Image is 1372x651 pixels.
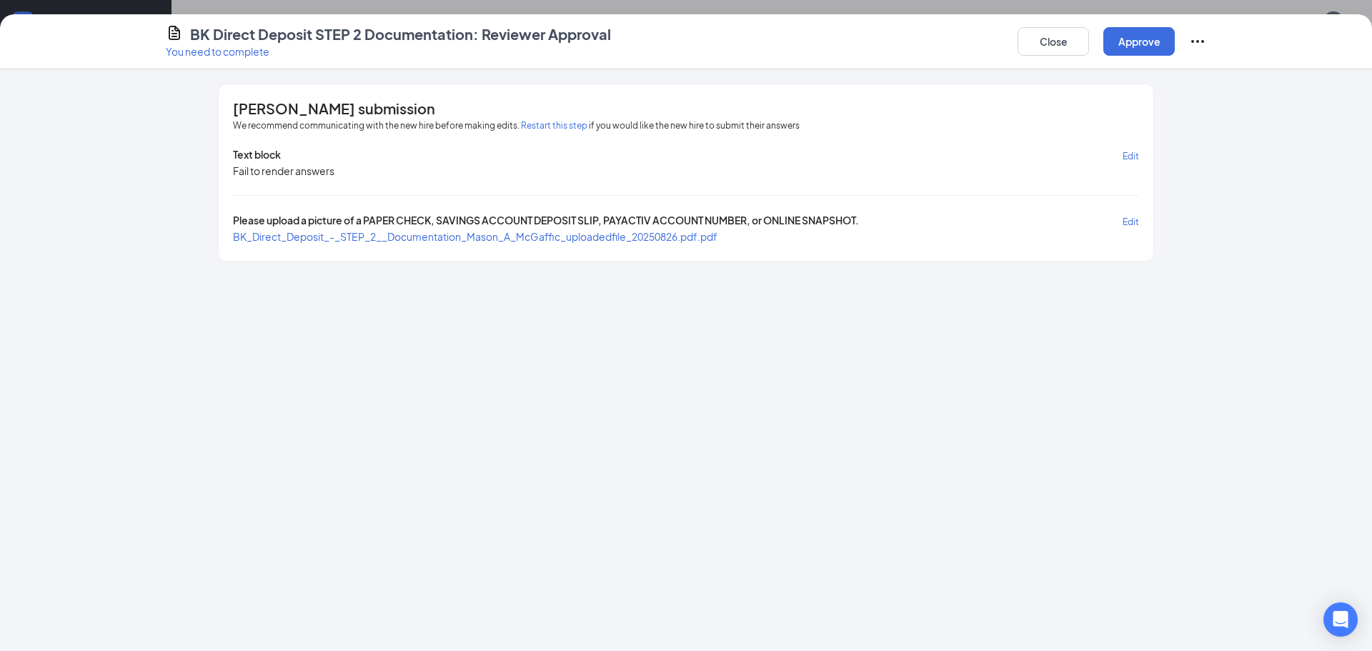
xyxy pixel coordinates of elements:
button: Edit [1123,213,1139,229]
span: We recommend communicating with the new hire before making edits. if you would like the new hire ... [233,119,800,133]
span: Please upload a picture of a PAPER CHECK, SAVINGS ACCOUNT DEPOSIT SLIP, PAYACTIV ACCOUNT NUMBER, ... [233,213,859,229]
button: Edit [1123,147,1139,164]
div: Open Intercom Messenger [1323,602,1358,637]
svg: CustomFormIcon [166,24,183,41]
button: Approve [1103,27,1175,56]
span: Text block [233,147,281,164]
p: You need to complete [166,44,611,59]
span: [PERSON_NAME] submission [233,101,435,116]
span: Edit [1123,217,1139,227]
span: Edit [1123,151,1139,161]
div: Fail to render answers [233,164,334,178]
button: Close [1018,27,1089,56]
button: Restart this step [521,119,587,133]
a: BK_Direct_Deposit_-_STEP_2__Documentation_Mason_A_McGaffic_uploadedfile_20250826.pdf.pdf [233,230,717,243]
h4: BK Direct Deposit STEP 2 Documentation: Reviewer Approval [190,24,611,44]
svg: Ellipses [1189,33,1206,50]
